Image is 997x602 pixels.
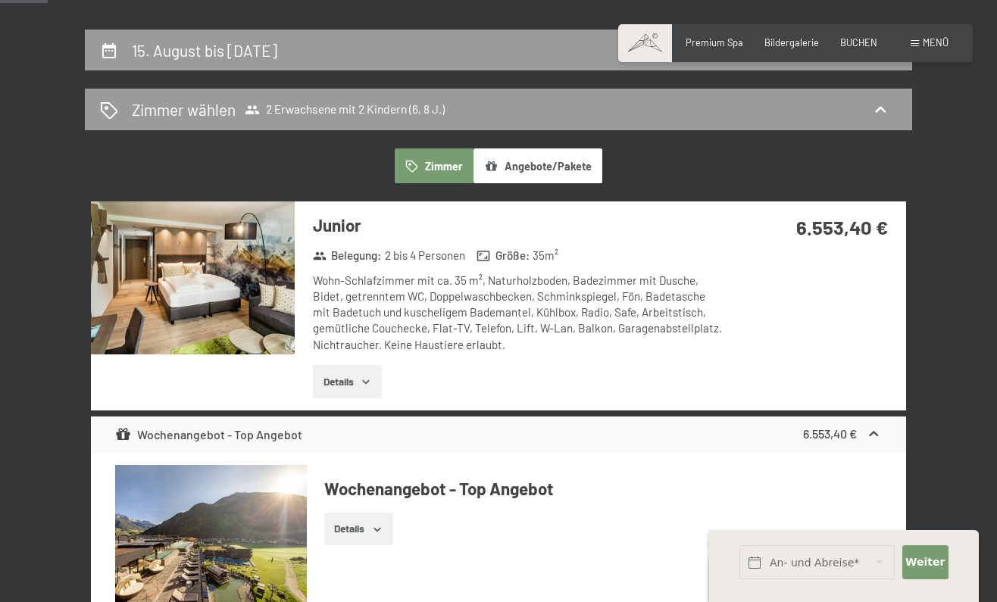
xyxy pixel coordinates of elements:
div: Wochenangebot - Top Angebot [115,426,302,444]
span: Menü [923,36,949,48]
strong: Belegung : [313,248,382,264]
img: mss_renderimg.php [91,201,295,354]
a: Premium Spa [686,36,743,48]
button: Weiter [902,545,949,579]
button: Details [313,365,382,398]
button: Details [324,513,393,546]
strong: 6.553,40 € [796,215,888,239]
button: Angebote/Pakete [473,148,602,183]
div: Wochenangebot - Top Angebot6.553,40 € [91,416,906,453]
strong: 6.553,40 € [803,426,857,441]
a: Bildergalerie [764,36,819,48]
a: BUCHEN [840,36,877,48]
h4: Wochenangebot - Top Angebot [324,477,882,501]
button: Zimmer [395,148,473,183]
span: 2 bis 4 Personen [385,248,465,264]
h2: 15. August bis [DATE] [132,41,277,60]
span: Weiter [905,555,945,570]
span: 35 m² [533,248,558,264]
strong: Größe : [477,248,530,264]
h2: Zimmer wählen [132,98,236,120]
h3: Junior [313,214,723,237]
span: 2 Erwachsene mit 2 Kindern (6, 8 J.) [245,102,445,117]
div: Wohn-Schlafzimmer mit ca. 35 m², Naturholzboden, Badezimmer mit Dusche, Bidet, getrenntem WC, Dop... [313,273,723,353]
